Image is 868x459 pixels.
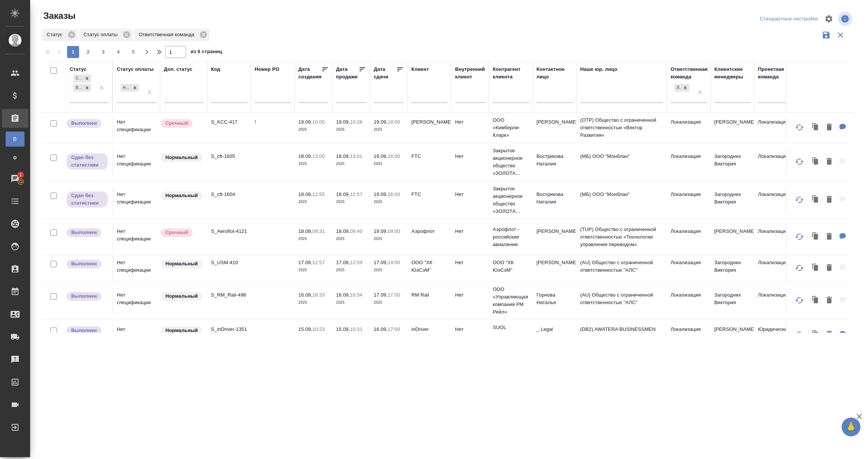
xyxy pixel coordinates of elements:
[754,288,798,314] td: Локализация
[374,326,388,332] p: 16.09,
[66,326,108,336] div: Выставляет ПМ после сдачи и проведения начислений. Последний этап для ПМа
[493,147,529,177] p: Закрытое акционерное общество «ЗОЛОТА...
[455,153,485,160] p: Нет
[9,135,21,143] span: В
[71,327,97,334] p: Выполнен
[336,266,366,274] p: 2025
[790,191,808,209] button: Обновить
[82,46,94,58] button: 2
[211,153,247,160] p: S_cft-1605
[211,291,247,299] p: S_RM_Rail-496
[165,327,198,334] p: Нормальный
[533,115,576,141] td: [PERSON_NAME]
[336,228,350,234] p: 18.09,
[160,259,203,269] div: Статус по умолчанию для стандартных заказов
[79,29,133,41] div: Статус оплаты
[823,120,836,135] button: Удалить
[113,149,160,175] td: Нет спецификации
[73,74,92,83] div: Сдан без статистики, Выполнен
[411,228,448,235] p: Аэрофлот
[455,228,485,235] p: Нет
[388,191,400,197] p: 16:00
[336,191,350,197] p: 18.09,
[823,260,836,276] button: Удалить
[113,288,160,314] td: Нет спецификации
[312,153,325,159] p: 13:00
[711,149,754,175] td: Загородних Виктория
[388,119,400,125] p: 18:00
[576,288,667,314] td: (AU) Общество с ограниченной ответственностью "АЛС"
[533,149,576,175] td: Вострикова Наталия
[298,326,312,332] p: 15.09,
[165,192,198,199] p: Нормальный
[350,119,362,125] p: 10:28
[667,115,711,141] td: Локализация
[455,326,485,333] p: Нет
[823,192,836,208] button: Удалить
[667,187,711,213] td: Локализация
[66,228,108,238] div: Выставляет ПМ после сдачи и проведения начислений. Последний этап для ПМа
[298,119,312,125] p: 19.09,
[251,115,295,141] td: !
[97,46,109,58] button: 3
[374,191,388,197] p: 19.09,
[298,153,312,159] p: 18.09,
[754,149,798,175] td: Локализация
[139,31,197,38] p: Ответственная команда
[374,299,404,306] p: 2025
[819,28,833,42] button: Сохранить фильтры
[350,153,362,159] p: 13:01
[66,191,108,208] div: Выставляет ПМ, когда заказ сдан КМу, но начисления еще не проведены
[127,48,139,56] span: 5
[388,153,400,159] p: 16:00
[66,153,108,170] div: Выставляет ПМ, когда заказ сдан КМу, но начисления еще не проведены
[113,187,160,213] td: Нет спецификации
[374,119,388,125] p: 19.09,
[754,322,798,348] td: Юридический
[667,255,711,282] td: Локализация
[160,228,203,238] div: Выставляется автоматически, если на указанный объем услуг необходимо больше времени в стандартном...
[47,31,65,38] p: Статус
[758,13,820,25] div: split button
[711,322,754,348] td: [PERSON_NAME]
[113,224,160,250] td: Нет спецификации
[808,327,823,343] button: Клонировать
[754,187,798,213] td: Локализация
[298,266,329,274] p: 2025
[374,153,388,159] p: 19.09,
[70,66,87,73] div: Статус
[117,66,154,73] div: Статус оплаты
[580,66,617,73] div: Наше юр. лицо
[350,228,362,234] p: 09:40
[120,83,140,93] div: Нет спецификации
[536,66,573,81] div: Контактное лицо
[842,418,860,436] button: 🙏
[312,119,325,125] p: 10:00
[211,228,247,235] p: S_Aeroflot-4121
[255,66,279,73] div: Номер PO
[823,327,836,343] button: Удалить
[165,229,188,236] p: Срочный
[808,229,823,245] button: Клонировать
[411,118,448,126] p: [PERSON_NAME]
[754,255,798,282] td: Локализация
[493,116,529,139] p: ООО «Кимберли-Кларк»
[298,260,312,265] p: 17.09,
[298,191,312,197] p: 18.09,
[211,259,247,266] p: S_USM-410
[455,259,485,266] p: Нет
[127,46,139,58] button: 5
[66,291,108,301] div: Выставляет ПМ после сдачи и проведения начислений. Последний этап для ПМа
[336,198,366,206] p: 2025
[411,259,448,274] p: ООО "ХК ЮэСэМ"
[113,322,160,348] td: Нет спецификации
[42,29,78,41] div: Статус
[833,28,848,42] button: Сбросить фильтры
[336,292,350,298] p: 16.09,
[808,192,823,208] button: Клонировать
[113,115,160,141] td: Нет спецификации
[336,153,350,159] p: 18.09,
[15,171,26,179] span: 1
[411,191,448,198] p: FTC
[165,119,188,127] p: Срочный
